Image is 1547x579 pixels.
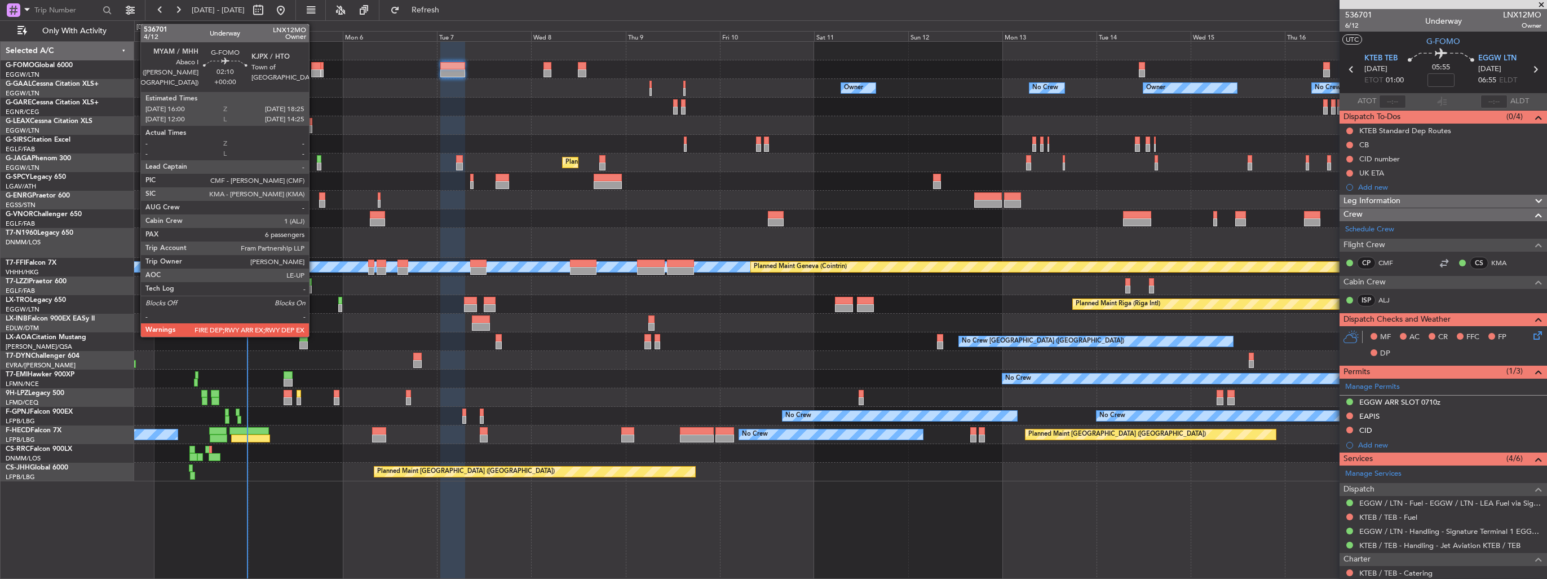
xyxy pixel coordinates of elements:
span: CS-JHH [6,464,30,471]
a: EGGW/LTN [6,164,39,172]
span: Permits [1343,366,1370,379]
span: G-GARE [6,99,32,106]
div: Planned Maint Geneva (Cointrin) [754,258,847,275]
a: EGGW/LTN [6,71,39,79]
div: Owner [1146,80,1165,97]
input: Trip Number [34,2,99,19]
a: LFMD/CEQ [6,398,38,407]
a: [PERSON_NAME]/QSA [6,343,72,351]
span: CR [1438,332,1448,343]
a: F-HECDFalcon 7X [6,427,61,434]
a: EGGW/LTN [6,305,39,314]
span: LX-AOA [6,334,32,341]
span: G-GAAL [6,81,32,87]
div: No Crew [1315,80,1341,97]
div: No Crew [1099,407,1125,424]
a: VHHH/HKG [6,268,39,277]
span: LX-TRO [6,297,30,304]
span: MF [1380,332,1391,343]
span: G-SIRS [6,137,27,143]
span: (1/3) [1506,365,1523,377]
a: EDLW/DTM [6,324,39,332]
div: Thu 16 [1285,31,1379,41]
a: LGAV/ATH [6,182,36,191]
span: G-FOMO [1426,36,1460,47]
div: EAPIS [1359,411,1380,421]
div: Planned Maint [GEOGRAPHIC_DATA] ([GEOGRAPHIC_DATA]) [1028,426,1206,443]
span: 6/12 [1345,21,1372,30]
span: ALDT [1510,96,1529,107]
div: Owner [844,80,863,97]
a: LX-AOACitation Mustang [6,334,86,341]
div: Mon 6 [343,31,437,41]
div: Sun 5 [249,31,343,41]
span: T7-N1960 [6,230,37,236]
span: Dispatch [1343,483,1374,496]
a: CS-JHHGlobal 6000 [6,464,68,471]
a: G-SIRSCitation Excel [6,137,70,143]
div: [DATE] [136,23,156,32]
div: Sun 12 [908,31,1002,41]
a: EGLF/FAB [6,220,35,228]
span: ATOT [1358,96,1376,107]
span: 06:55 [1478,75,1496,86]
span: Dispatch To-Dos [1343,111,1400,124]
a: KTEB / TEB - Fuel [1359,512,1417,522]
a: EGGW/LTN [6,89,39,98]
span: G-ENRG [6,192,32,199]
span: F-HECD [6,427,30,434]
span: Refresh [402,6,449,14]
span: (0/4) [1506,111,1523,122]
a: G-ENRGPraetor 600 [6,192,70,199]
a: G-JAGAPhenom 300 [6,155,71,162]
div: Sat 4 [154,31,249,41]
div: CB [1359,140,1369,150]
span: Cabin Crew [1343,276,1386,289]
a: EGSS/STN [6,201,36,209]
div: Mon 13 [1002,31,1097,41]
span: Services [1343,453,1373,466]
a: LFPB/LBG [6,473,35,481]
a: KTEB / TEB - Handling - Jet Aviation KTEB / TEB [1359,541,1521,550]
a: LX-TROLegacy 650 [6,297,66,304]
span: (4/6) [1506,453,1523,464]
a: G-LEAXCessna Citation XLS [6,118,92,125]
div: Tue 14 [1097,31,1191,41]
span: 536701 [1345,9,1372,21]
a: DNMM/LOS [6,454,41,463]
span: Leg Information [1343,195,1400,208]
span: Dispatch Checks and Weather [1343,313,1451,326]
a: T7-LZZIPraetor 600 [6,278,67,285]
a: EGLF/FAB [6,145,35,153]
span: G-SPCY [6,174,30,181]
span: 05:55 [1432,62,1450,73]
span: T7-DYN [6,353,31,359]
a: T7-N1960Legacy 650 [6,230,73,236]
a: EGGW / LTN - Fuel - EGGW / LTN - LEA Fuel via Signature in EGGW [1359,498,1541,508]
div: Planned Maint [GEOGRAPHIC_DATA] ([GEOGRAPHIC_DATA]) [213,135,390,152]
a: CS-RRCFalcon 900LX [6,446,72,453]
a: LFPB/LBG [6,436,35,444]
span: Flight Crew [1343,239,1385,252]
div: Sat 11 [814,31,908,41]
div: Planned Maint [GEOGRAPHIC_DATA] ([GEOGRAPHIC_DATA]) [565,154,743,171]
span: ETOT [1364,75,1383,86]
div: No Crew [1032,80,1058,97]
span: KTEB TEB [1364,53,1398,64]
button: Only With Activity [12,22,122,40]
a: T7-EMIHawker 900XP [6,371,74,378]
a: 9H-LPZLegacy 500 [6,390,64,397]
div: No Crew [GEOGRAPHIC_DATA] ([GEOGRAPHIC_DATA]) [962,333,1124,350]
span: LNX12MO [1503,9,1541,21]
a: EVRA/[PERSON_NAME] [6,361,76,370]
button: UTC [1342,34,1362,45]
a: Schedule Crew [1345,224,1394,235]
span: DP [1380,348,1390,359]
span: FFC [1466,332,1479,343]
span: ELDT [1499,75,1517,86]
a: F-GPNJFalcon 900EX [6,409,73,415]
span: Charter [1343,553,1371,566]
span: Owner [1503,21,1541,30]
span: G-VNOR [6,211,33,218]
div: Wed 15 [1191,31,1285,41]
